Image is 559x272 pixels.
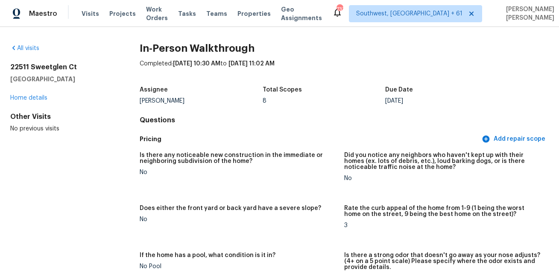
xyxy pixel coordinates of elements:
[140,169,337,175] div: No
[29,9,57,18] span: Maestro
[140,263,337,269] div: No Pool
[337,5,342,14] div: 733
[173,61,220,67] span: [DATE] 10:30 AM
[263,87,302,93] h5: Total Scopes
[10,112,112,121] div: Other Visits
[10,75,112,83] h5: [GEOGRAPHIC_DATA]
[140,59,549,82] div: Completed: to
[356,9,462,18] span: Southwest, [GEOGRAPHIC_DATA] + 61
[385,87,413,93] h5: Due Date
[344,152,542,170] h5: Did you notice any neighbors who haven't kept up with their homes (ex. lots of debris, etc.), lou...
[385,98,508,104] div: [DATE]
[140,98,262,104] div: [PERSON_NAME]
[10,95,47,101] a: Home details
[237,9,271,18] span: Properties
[146,5,168,22] span: Work Orders
[503,5,554,22] span: [PERSON_NAME] [PERSON_NAME]
[140,44,549,53] h2: In-Person Walkthrough
[480,131,549,147] button: Add repair scope
[228,61,275,67] span: [DATE] 11:02 AM
[206,9,227,18] span: Teams
[281,5,322,22] span: Geo Assignments
[344,252,542,270] h5: Is there a strong odor that doesn't go away as your nose adjusts? (4+ on a 5 point scale) Please ...
[109,9,136,18] span: Projects
[10,45,39,51] a: All visits
[344,222,542,228] div: 3
[10,126,59,132] span: No previous visits
[140,87,168,93] h5: Assignee
[140,135,480,144] h5: Pricing
[263,98,385,104] div: 8
[140,252,275,258] h5: If the home has a pool, what condition is it in?
[344,175,542,181] div: No
[140,116,549,124] h4: Questions
[140,216,337,222] div: No
[140,152,337,164] h5: Is there any noticeable new construction in the immediate or neighboring subdivision of the home?
[483,134,545,145] span: Add repair scope
[140,205,321,211] h5: Does either the front yard or back yard have a severe slope?
[344,205,542,217] h5: Rate the curb appeal of the home from 1-9 (1 being the worst home on the street, 9 being the best...
[10,63,112,71] h2: 22511 Sweetglen Ct
[178,11,196,17] span: Tasks
[82,9,99,18] span: Visits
